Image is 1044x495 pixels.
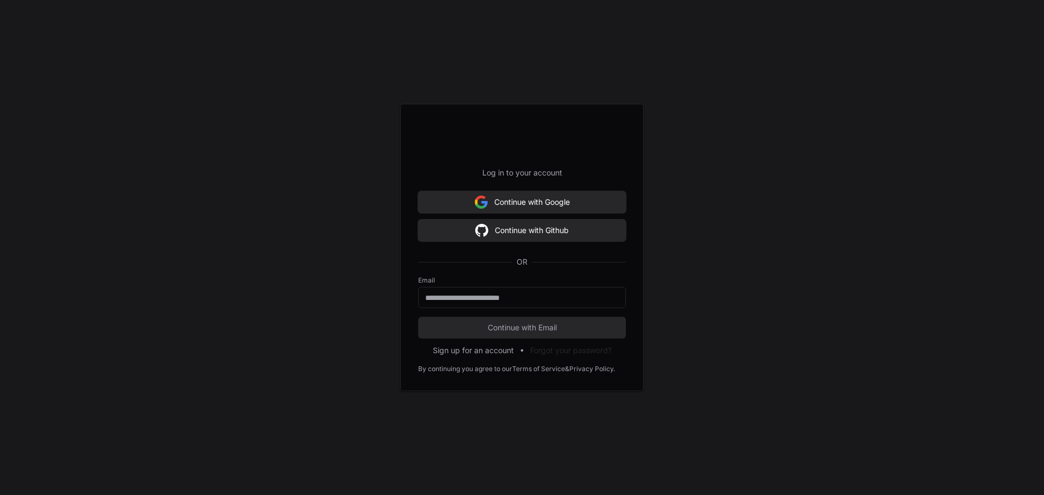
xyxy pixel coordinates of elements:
[569,365,615,373] a: Privacy Policy.
[418,322,626,333] span: Continue with Email
[418,167,626,178] p: Log in to your account
[418,220,626,241] button: Continue with Github
[418,365,512,373] div: By continuing you agree to our
[418,317,626,339] button: Continue with Email
[475,191,488,213] img: Sign in with google
[565,365,569,373] div: &
[433,345,514,356] button: Sign up for an account
[475,220,488,241] img: Sign in with google
[418,276,626,285] label: Email
[530,345,612,356] button: Forgot your password?
[512,256,532,267] span: OR
[512,365,565,373] a: Terms of Service
[418,191,626,213] button: Continue with Google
